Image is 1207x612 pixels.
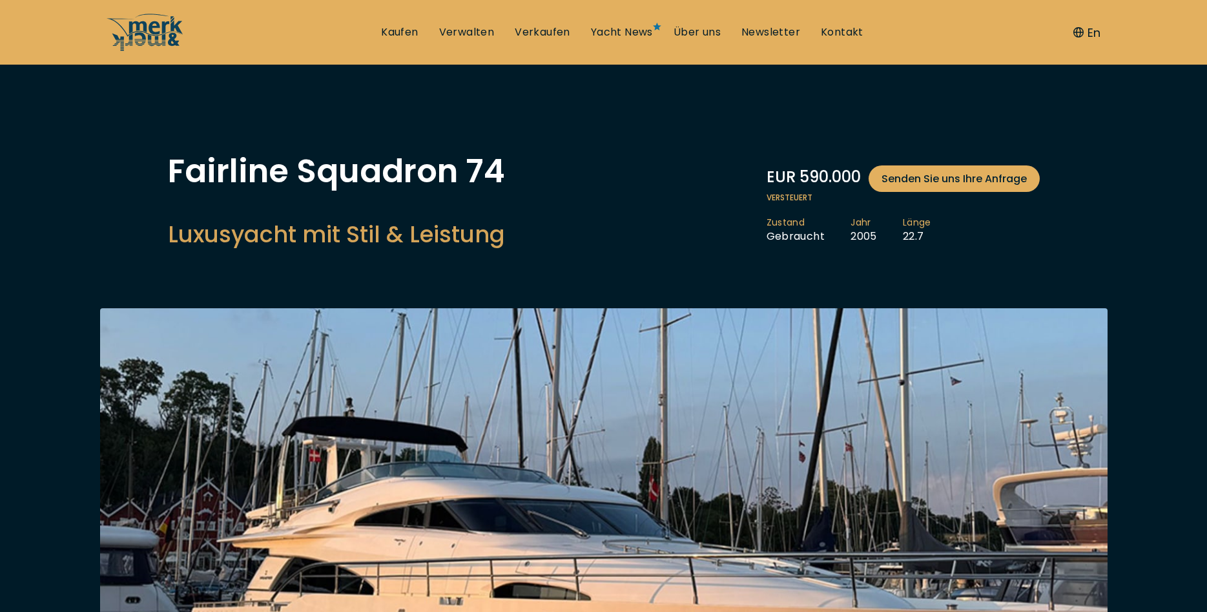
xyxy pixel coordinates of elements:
span: Zustand [767,216,825,229]
a: Kaufen [381,25,418,39]
div: EUR 590.000 [767,165,1040,192]
a: Yacht News [591,25,653,39]
a: Newsletter [741,25,800,39]
a: Verwalten [439,25,495,39]
button: En [1073,24,1100,41]
a: Verkaufen [515,25,570,39]
li: Gebraucht [767,216,851,244]
li: 22.7 [903,216,957,244]
span: Versteuert [767,192,1040,204]
h2: Luxusyacht mit Stil & Leistung [168,218,505,250]
span: Jahr [851,216,877,229]
span: Länge [903,216,931,229]
a: Senden Sie uns Ihre Anfrage [869,165,1040,192]
li: 2005 [851,216,903,244]
a: Über uns [674,25,721,39]
span: Senden Sie uns Ihre Anfrage [882,171,1027,187]
h1: Fairline Squadron 74 [168,155,505,187]
a: Kontakt [821,25,863,39]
